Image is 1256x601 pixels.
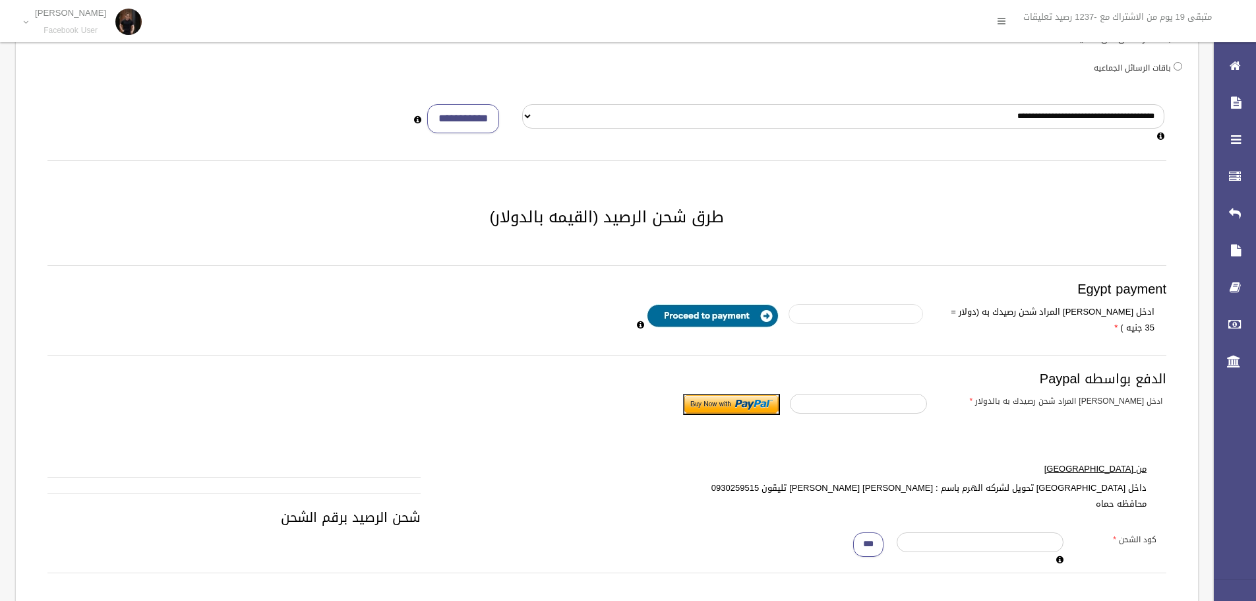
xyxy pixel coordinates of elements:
h3: Egypt payment [47,282,1166,296]
label: من [GEOGRAPHIC_DATA] [673,461,1156,477]
h3: الدفع بواسطه Paypal [47,371,1166,386]
label: داخل [GEOGRAPHIC_DATA] تحويل لشركه الهرم باسم : [PERSON_NAME] [PERSON_NAME] تليقون 0930259515 محا... [673,480,1156,512]
label: باقات الرسائل الجماعيه [1094,61,1171,75]
input: Submit [683,394,780,415]
label: ادخل [PERSON_NAME] المراد شحن رصيدك به (دولار = 35 جنيه ) [933,304,1164,336]
h2: طرق شحن الرصيد (القيمه بالدولار) [32,208,1182,226]
p: [PERSON_NAME] [35,8,106,18]
h3: شحن الرصيد برقم الشحن [47,510,1166,524]
small: Facebook User [35,26,106,36]
label: كود الشحن [1073,532,1166,547]
label: ادخل [PERSON_NAME] المراد شحن رصيدك به بالدولار [937,394,1172,408]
